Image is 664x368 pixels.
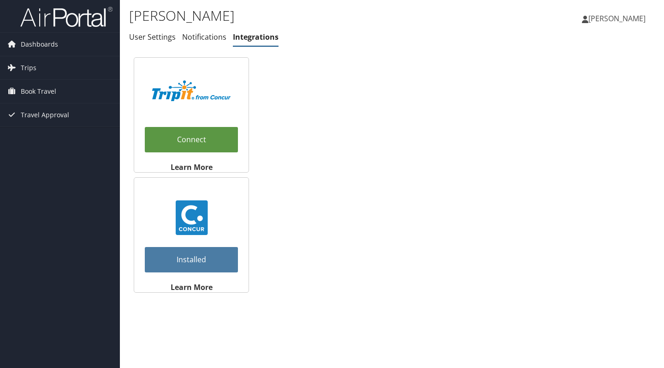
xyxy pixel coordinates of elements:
strong: Learn More [171,162,213,172]
a: Integrations [233,32,279,42]
span: Trips [21,56,36,79]
strong: Learn More [171,282,213,292]
span: Book Travel [21,80,56,103]
img: TripIt_Logo_Color_SOHP.png [152,80,231,101]
a: [PERSON_NAME] [582,5,655,32]
img: concur_23.png [174,200,209,235]
span: [PERSON_NAME] [588,13,646,24]
span: Travel Approval [21,103,69,127]
a: Connect [145,127,238,152]
a: Installed [145,247,238,272]
h1: [PERSON_NAME] [129,6,480,25]
a: User Settings [129,32,176,42]
span: Dashboards [21,33,58,56]
img: airportal-logo.png [20,6,113,28]
a: Notifications [182,32,226,42]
